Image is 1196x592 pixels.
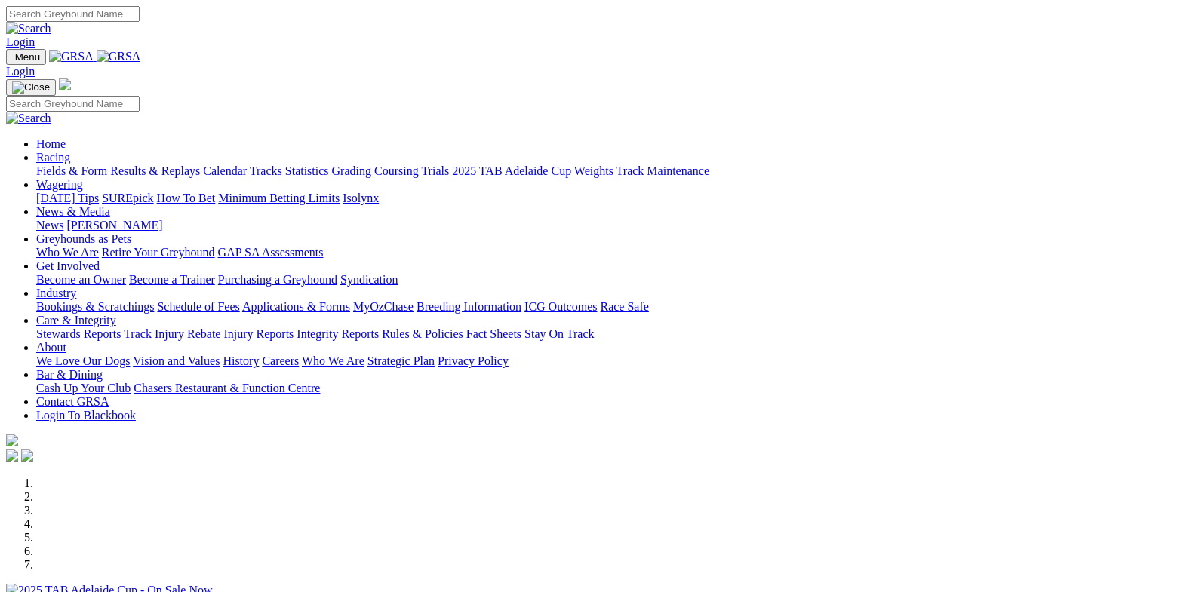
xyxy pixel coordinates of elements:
[374,164,419,177] a: Coursing
[36,178,83,191] a: Wagering
[382,327,463,340] a: Rules & Policies
[157,300,239,313] a: Schedule of Fees
[36,273,1190,287] div: Get Involved
[36,164,107,177] a: Fields & Form
[134,382,320,394] a: Chasers Restaurant & Function Centre
[600,300,648,313] a: Race Safe
[262,354,299,367] a: Careers
[285,164,329,177] a: Statistics
[302,354,364,367] a: Who We Are
[353,300,414,313] a: MyOzChase
[36,151,70,164] a: Racing
[36,314,116,327] a: Care & Integrity
[524,300,597,313] a: ICG Outcomes
[6,49,46,65] button: Toggle navigation
[36,300,1190,314] div: Industry
[417,300,521,313] a: Breeding Information
[49,50,94,63] img: GRSA
[97,50,141,63] img: GRSA
[421,164,449,177] a: Trials
[36,259,100,272] a: Get Involved
[250,164,282,177] a: Tracks
[102,192,153,204] a: SUREpick
[12,81,50,94] img: Close
[21,449,33,462] img: twitter.svg
[6,79,56,96] button: Toggle navigation
[36,327,121,340] a: Stewards Reports
[36,382,131,394] a: Cash Up Your Club
[203,164,247,177] a: Calendar
[223,354,259,367] a: History
[6,112,51,125] img: Search
[102,246,215,259] a: Retire Your Greyhound
[36,409,136,422] a: Login To Blackbook
[36,192,99,204] a: [DATE] Tips
[36,368,103,381] a: Bar & Dining
[36,205,110,218] a: News & Media
[36,192,1190,205] div: Wagering
[36,382,1190,395] div: Bar & Dining
[524,327,594,340] a: Stay On Track
[36,232,131,245] a: Greyhounds as Pets
[6,22,51,35] img: Search
[36,219,63,232] a: News
[36,273,126,286] a: Become an Owner
[36,395,109,408] a: Contact GRSA
[223,327,294,340] a: Injury Reports
[36,164,1190,178] div: Racing
[36,137,66,150] a: Home
[36,327,1190,341] div: Care & Integrity
[616,164,709,177] a: Track Maintenance
[218,246,324,259] a: GAP SA Assessments
[6,434,18,446] img: logo-grsa-white.png
[59,78,71,90] img: logo-grsa-white.png
[6,65,35,78] a: Login
[129,273,215,286] a: Become a Trainer
[466,327,521,340] a: Fact Sheets
[36,341,66,354] a: About
[6,449,18,462] img: facebook.svg
[218,273,337,286] a: Purchasing a Greyhound
[36,246,1190,259] div: Greyhounds as Pets
[36,354,1190,368] div: About
[124,327,220,340] a: Track Injury Rebate
[297,327,379,340] a: Integrity Reports
[36,246,99,259] a: Who We Are
[6,6,140,22] input: Search
[438,354,509,367] a: Privacy Policy
[36,354,130,367] a: We Love Our Dogs
[36,219,1190,232] div: News & Media
[332,164,371,177] a: Grading
[452,164,571,177] a: 2025 TAB Adelaide Cup
[15,51,40,63] span: Menu
[367,354,435,367] a: Strategic Plan
[36,287,76,299] a: Industry
[343,192,379,204] a: Isolynx
[340,273,398,286] a: Syndication
[157,192,216,204] a: How To Bet
[242,300,350,313] a: Applications & Forms
[6,35,35,48] a: Login
[218,192,340,204] a: Minimum Betting Limits
[110,164,200,177] a: Results & Replays
[6,96,140,112] input: Search
[66,219,162,232] a: [PERSON_NAME]
[133,354,220,367] a: Vision and Values
[574,164,613,177] a: Weights
[36,300,154,313] a: Bookings & Scratchings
